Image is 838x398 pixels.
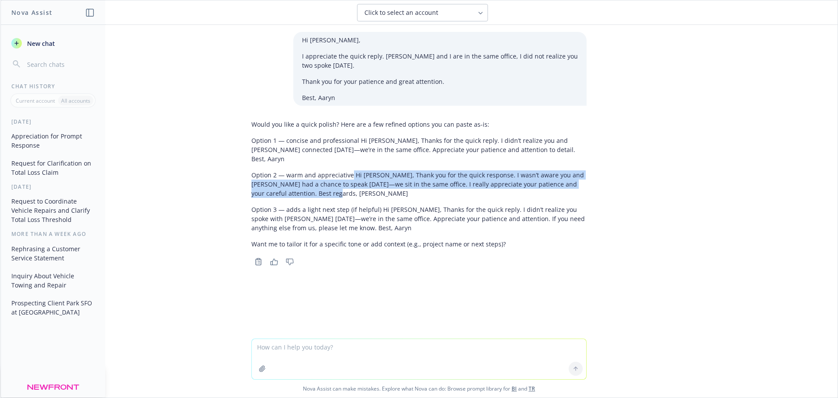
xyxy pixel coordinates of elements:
[302,52,578,70] p: I appreciate the quick reply. [PERSON_NAME] and I are in the same office, I did not realize you t...
[364,8,438,17] span: Click to select an account
[8,35,98,51] button: New chat
[8,194,98,227] button: Request to Coordinate Vehicle Repairs and Clarify Total Loss Threshold
[1,230,105,238] div: More than a week ago
[61,97,90,104] p: All accounts
[302,35,578,45] p: Hi [PERSON_NAME],
[11,8,52,17] h1: Nova Assist
[8,296,98,319] button: Prospecting Client Park SFO at [GEOGRAPHIC_DATA]
[8,129,98,152] button: Appreciation for Prompt Response
[529,385,535,392] a: TR
[1,183,105,190] div: [DATE]
[8,269,98,292] button: Inquiry About Vehicle Towing and Repair
[283,256,297,268] button: Thumbs down
[251,120,587,129] p: Would you like a quick polish? Here are a few refined options you can paste as-is:
[1,118,105,125] div: [DATE]
[302,93,578,102] p: Best, Aaryn
[302,77,578,86] p: Thank you for your patience and great attention.
[8,156,98,180] button: Request for Clarification on Total Loss Claim
[8,242,98,265] button: Rephrasing a Customer Service Statement
[512,385,517,392] a: BI
[251,205,587,232] p: Option 3 — adds a light next step (if helpful) Hi [PERSON_NAME], Thanks for the quick reply. I di...
[254,258,262,266] svg: Copy to clipboard
[16,97,55,104] p: Current account
[357,4,488,21] button: Click to select an account
[25,39,55,48] span: New chat
[251,239,587,249] p: Want me to tailor it for a specific tone or add context (e.g., project name or next steps)?
[1,83,105,90] div: Chat History
[4,380,834,398] span: Nova Assist can make mistakes. Explore what Nova can do: Browse prompt library for and
[251,170,587,198] p: Option 2 — warm and appreciative Hi [PERSON_NAME], Thank you for the quick response. I wasn’t awa...
[251,136,587,163] p: Option 1 — concise and professional Hi [PERSON_NAME], Thanks for the quick reply. I didn’t realiz...
[25,58,95,70] input: Search chats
